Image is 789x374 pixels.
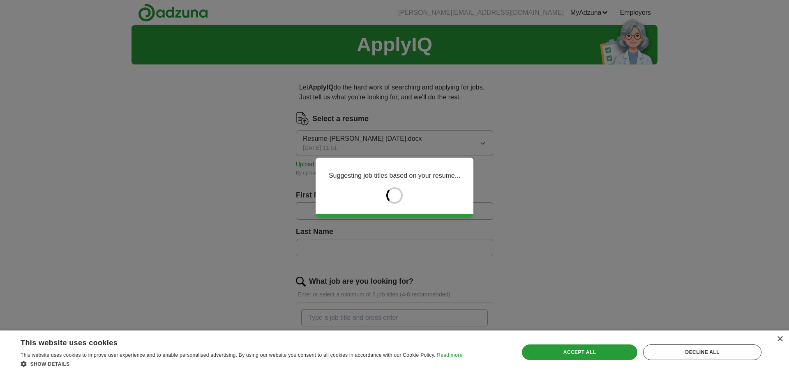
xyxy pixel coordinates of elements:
div: Decline all [643,344,761,360]
div: Accept all [522,344,638,360]
div: Close [777,336,783,342]
span: This website uses cookies to improve user experience and to enable personalised advertising. By u... [21,352,436,358]
div: This website uses cookies [21,335,442,348]
span: Show details [30,361,70,367]
p: Suggesting job titles based on your resume... [329,171,460,181]
a: Read more, opens a new window [437,352,462,358]
div: Show details [21,360,462,368]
